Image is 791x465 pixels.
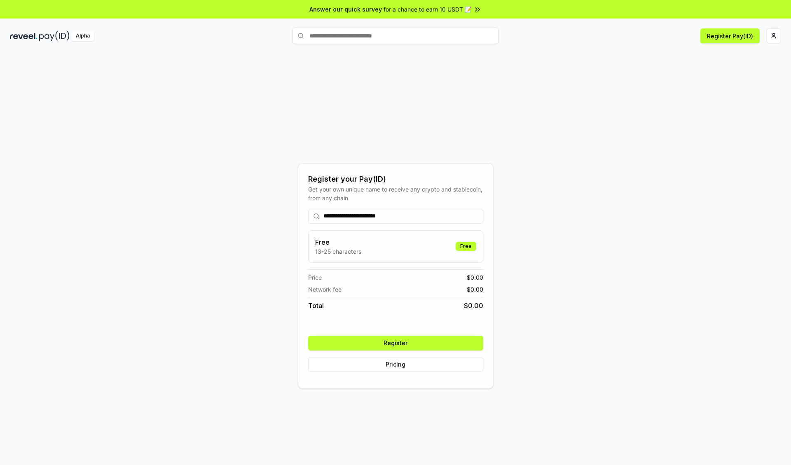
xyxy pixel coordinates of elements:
[39,31,70,41] img: pay_id
[10,31,37,41] img: reveel_dark
[467,285,483,294] span: $ 0.00
[464,301,483,311] span: $ 0.00
[308,273,322,282] span: Price
[71,31,94,41] div: Alpha
[308,185,483,202] div: Get your own unique name to receive any crypto and stablecoin, from any chain
[700,28,760,43] button: Register Pay(ID)
[309,5,382,14] span: Answer our quick survey
[308,301,324,311] span: Total
[456,242,476,251] div: Free
[467,273,483,282] span: $ 0.00
[384,5,472,14] span: for a chance to earn 10 USDT 📝
[308,357,483,372] button: Pricing
[308,173,483,185] div: Register your Pay(ID)
[315,247,361,256] p: 13-25 characters
[308,285,342,294] span: Network fee
[315,237,361,247] h3: Free
[308,336,483,351] button: Register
